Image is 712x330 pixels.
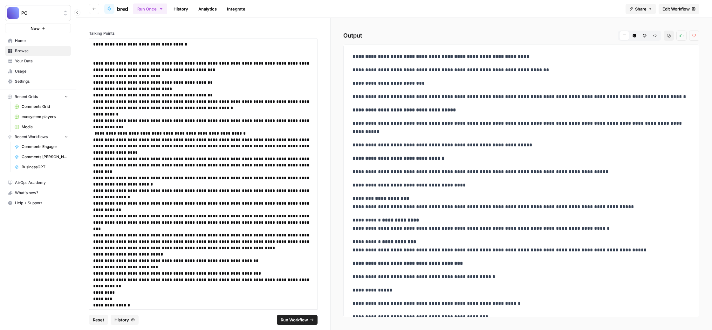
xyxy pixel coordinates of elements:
button: Run Workflow [277,315,318,325]
a: Comments Engager [12,142,71,152]
button: Recent Workflows [5,132,71,142]
a: ecosystem players [12,112,71,122]
a: Media [12,122,71,132]
a: Settings [5,76,71,87]
span: Recent Workflows [15,134,48,140]
span: bred [117,5,128,13]
a: Your Data [5,56,71,66]
span: Comments Engager [22,144,68,150]
a: AirOps Academy [5,178,71,188]
span: Usage [15,68,68,74]
a: Usage [5,66,71,76]
span: Recent Grids [15,94,38,100]
a: Comments [PERSON_NAME] [12,152,71,162]
button: Share [626,4,656,14]
span: BusinessGPT [22,164,68,170]
span: Run Workflow [281,317,308,323]
span: ecosystem players [22,114,68,120]
button: Recent Grids [5,92,71,102]
span: Help + Support [15,200,68,206]
a: Browse [5,46,71,56]
span: Settings [15,79,68,84]
span: Share [635,6,647,12]
span: AirOps Academy [15,180,68,186]
button: History [111,315,139,325]
div: What's new? [5,188,71,198]
a: Home [5,36,71,46]
button: Workspace: PC [5,5,71,21]
a: Edit Workflow [659,4,699,14]
span: New [31,25,40,32]
a: History [170,4,192,14]
span: Comments Grid [22,104,68,109]
span: Comments [PERSON_NAME] [22,154,68,160]
button: New [5,24,71,33]
a: Comments Grid [12,102,71,112]
span: Your Data [15,58,68,64]
span: Home [15,38,68,44]
button: Run Once [133,4,167,14]
button: Reset [89,315,108,325]
span: Reset [93,317,104,323]
button: Help + Support [5,198,71,208]
span: Browse [15,48,68,54]
a: bred [104,4,128,14]
a: Analytics [195,4,221,14]
button: What's new? [5,188,71,198]
a: Integrate [223,4,249,14]
span: Edit Workflow [662,6,690,12]
label: Talking Points [89,31,318,36]
img: PC Logo [7,7,19,19]
a: BusinessGPT [12,162,71,172]
span: History [114,317,129,323]
span: Media [22,124,68,130]
h2: Output [343,31,699,41]
span: PC [21,10,60,16]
